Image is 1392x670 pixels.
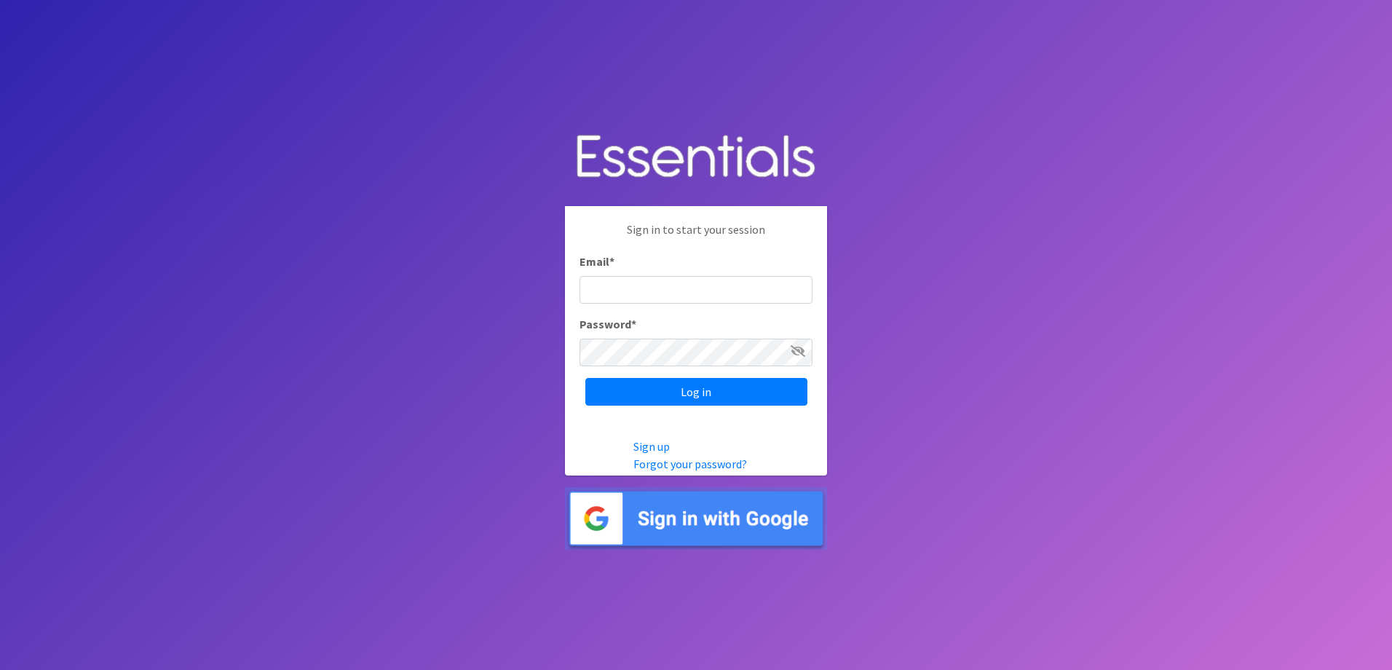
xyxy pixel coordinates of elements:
[580,221,812,253] p: Sign in to start your session
[565,120,827,195] img: Human Essentials
[585,378,807,406] input: Log in
[633,457,747,471] a: Forgot your password?
[631,317,636,331] abbr: required
[580,315,636,333] label: Password
[565,487,827,551] img: Sign in with Google
[609,254,614,269] abbr: required
[580,253,614,270] label: Email
[633,439,670,454] a: Sign up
